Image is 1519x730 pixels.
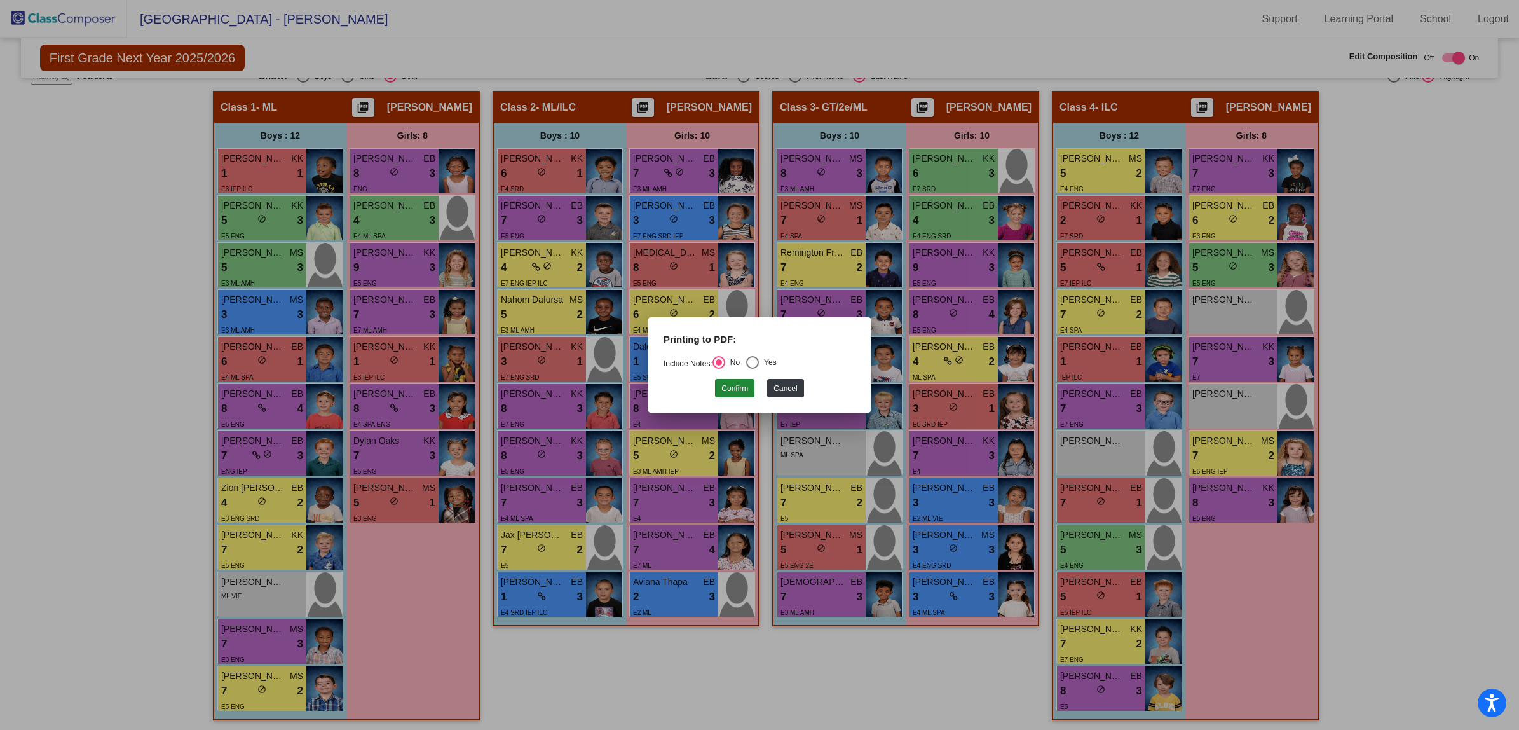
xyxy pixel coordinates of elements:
div: No [725,357,740,368]
label: Printing to PDF: [664,333,736,347]
mat-radio-group: Select an option [664,359,777,368]
div: Yes [759,357,777,368]
button: Cancel [767,379,803,397]
button: Confirm [715,379,754,397]
a: Include Notes: [664,359,712,368]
